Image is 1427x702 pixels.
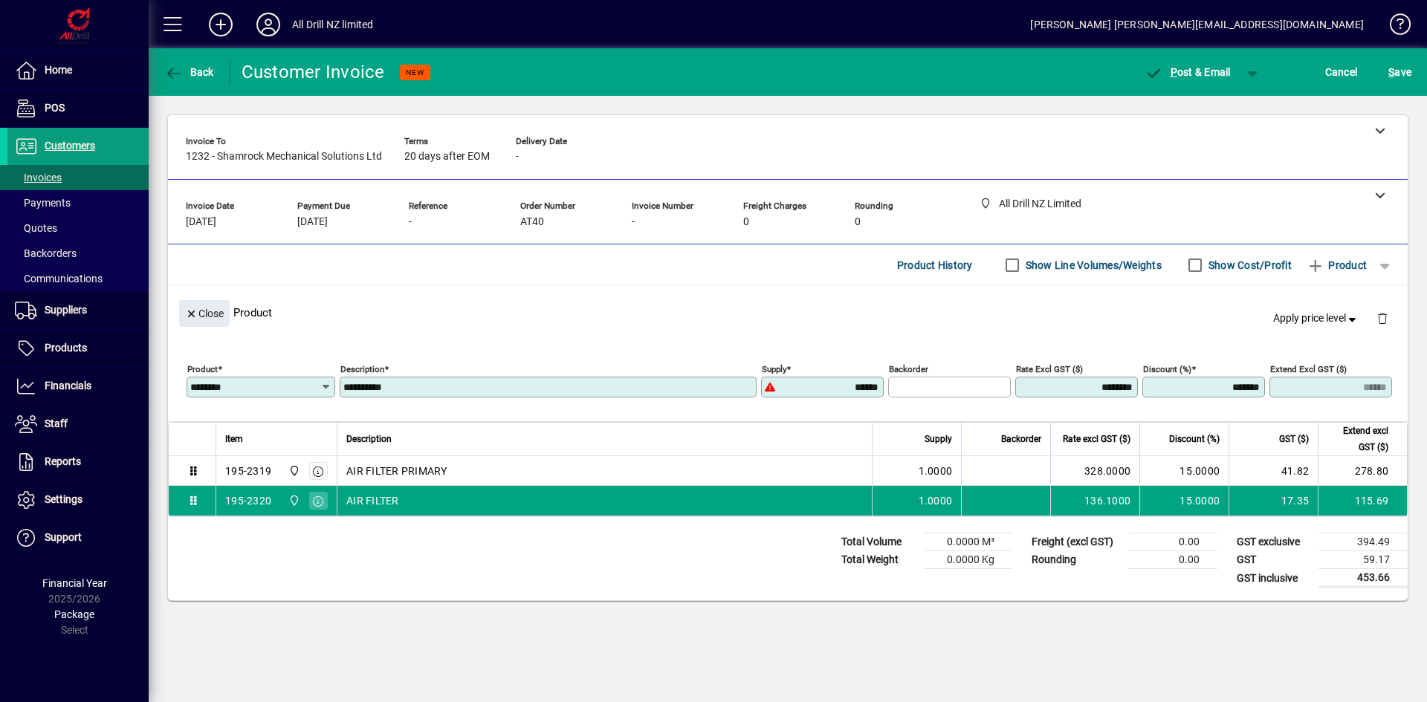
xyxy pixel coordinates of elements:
[1379,3,1408,51] a: Knowledge Base
[7,215,149,241] a: Quotes
[1030,13,1364,36] div: [PERSON_NAME] [PERSON_NAME][EMAIL_ADDRESS][DOMAIN_NAME]
[245,11,292,38] button: Profile
[743,216,749,228] span: 0
[15,273,103,285] span: Communications
[520,216,544,228] span: AT40
[1229,569,1318,588] td: GST inclusive
[340,364,384,374] mat-label: Description
[1137,59,1238,85] button: Post & Email
[1318,456,1407,486] td: 278.80
[1321,59,1362,85] button: Cancel
[632,216,635,228] span: -
[45,304,87,316] span: Suppliers
[7,406,149,443] a: Staff
[45,102,65,114] span: POS
[15,222,57,234] span: Quotes
[1024,551,1128,569] td: Rounding
[225,464,271,478] div: 195-2319
[7,519,149,556] a: Support
[179,300,230,327] button: Close
[1388,60,1411,84] span: ave
[285,493,302,509] span: All Drill NZ Limited
[1318,533,1408,551] td: 394.49
[834,551,923,569] td: Total Weight
[197,11,245,38] button: Add
[285,463,302,479] span: All Drill NZ Limited
[1365,311,1400,325] app-page-header-button: Delete
[919,464,953,478] span: 1.0000
[225,493,271,508] div: 195-2320
[225,431,243,447] span: Item
[42,577,107,589] span: Financial Year
[161,59,218,85] button: Back
[834,533,923,551] td: Total Volume
[404,151,490,163] span: 20 days after EOM
[7,52,149,89] a: Home
[1325,60,1358,84] span: Cancel
[185,302,224,326] span: Close
[1206,258,1292,273] label: Show Cost/Profit
[54,608,94,620] span: Package
[889,364,928,374] mat-label: Backorder
[1171,66,1177,78] span: P
[15,247,77,259] span: Backorders
[919,493,953,508] span: 1.0000
[242,60,385,84] div: Customer Invoice
[406,68,424,77] span: NEW
[45,380,91,391] span: Financials
[187,364,218,374] mat-label: Product
[1016,364,1083,374] mat-label: Rate excl GST ($)
[45,455,81,467] span: Reports
[7,292,149,329] a: Suppliers
[7,443,149,481] a: Reports
[1169,431,1220,447] span: Discount (%)
[1307,253,1367,277] span: Product
[1279,431,1309,447] span: GST ($)
[7,241,149,266] a: Backorders
[1063,431,1130,447] span: Rate excl GST ($)
[891,252,979,279] button: Product History
[346,493,399,508] span: AIR FILTER
[45,417,68,429] span: Staff
[409,216,412,228] span: -
[516,151,519,163] span: -
[45,64,72,76] span: Home
[925,431,952,447] span: Supply
[7,266,149,291] a: Communications
[1267,305,1365,332] button: Apply price level
[1388,66,1394,78] span: S
[7,90,149,127] a: POS
[45,493,82,505] span: Settings
[1318,569,1408,588] td: 453.66
[1060,493,1130,508] div: 136.1000
[1365,300,1400,336] button: Delete
[1229,486,1318,516] td: 17.35
[1385,59,1415,85] button: Save
[1327,423,1388,455] span: Extend excl GST ($)
[168,285,1408,339] div: Product
[1128,551,1217,569] td: 0.00
[855,216,861,228] span: 0
[1229,456,1318,486] td: 41.82
[1229,551,1318,569] td: GST
[1139,456,1229,486] td: 15.0000
[346,464,447,478] span: AIR FILTER PRIMARY
[149,59,230,85] app-page-header-button: Back
[1143,364,1191,374] mat-label: Discount (%)
[1145,66,1231,78] span: ost & Email
[164,66,214,78] span: Back
[1060,464,1130,478] div: 328.0000
[1273,311,1359,326] span: Apply price level
[45,140,95,152] span: Customers
[45,531,82,543] span: Support
[15,172,62,183] span: Invoices
[1128,533,1217,551] td: 0.00
[297,216,328,228] span: [DATE]
[1318,486,1407,516] td: 115.69
[1229,533,1318,551] td: GST exclusive
[7,190,149,215] a: Payments
[923,533,1012,551] td: 0.0000 M³
[175,306,233,319] app-page-header-button: Close
[15,197,71,209] span: Payments
[762,364,786,374] mat-label: Supply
